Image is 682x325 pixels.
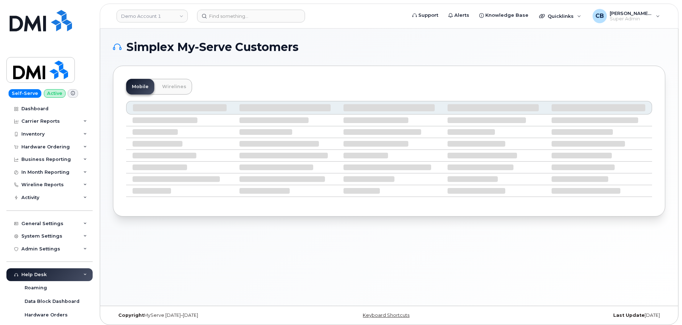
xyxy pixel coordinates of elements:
[156,79,192,95] a: Wirelines
[126,42,299,52] span: Simplex My-Serve Customers
[481,313,665,318] div: [DATE]
[126,79,154,95] a: Mobile
[113,313,297,318] div: MyServe [DATE]–[DATE]
[363,313,409,318] a: Keyboard Shortcuts
[118,313,144,318] strong: Copyright
[613,313,645,318] strong: Last Update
